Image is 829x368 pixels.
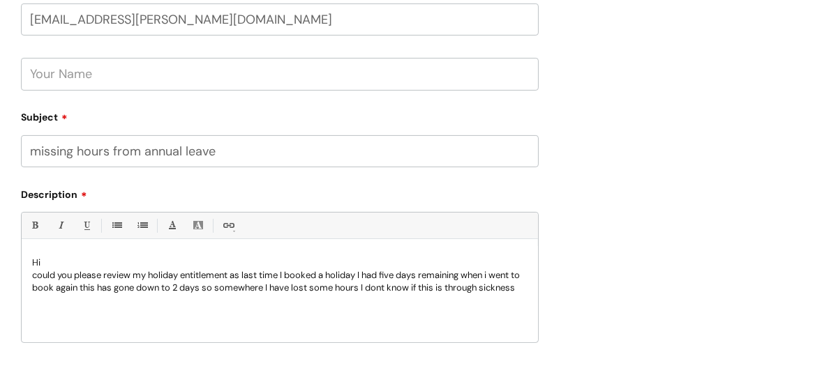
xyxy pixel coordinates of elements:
[107,217,125,234] a: • Unordered List (Ctrl-Shift-7)
[32,256,528,269] p: Hi
[32,269,528,294] p: could you please review my holiday entitlement as last time I booked a holiday I had five days re...
[163,217,181,234] a: Font Color
[133,217,151,234] a: 1. Ordered List (Ctrl-Shift-8)
[52,217,69,234] a: Italic (Ctrl-I)
[21,58,539,90] input: Your Name
[77,217,95,234] a: Underline(Ctrl-U)
[21,107,539,123] label: Subject
[189,217,207,234] a: Back Color
[21,3,539,36] input: Email
[26,217,43,234] a: Bold (Ctrl-B)
[219,217,237,234] a: Link
[21,184,539,201] label: Description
